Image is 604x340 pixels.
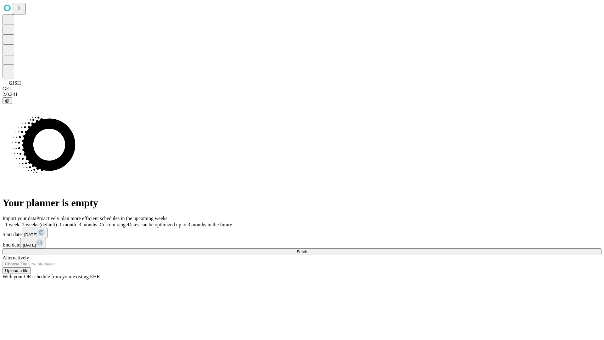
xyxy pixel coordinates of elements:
span: Fetch [297,249,307,254]
div: End date [3,238,601,248]
span: Proactively plan more efficient schedules in the upcoming weeks. [36,216,169,221]
span: With your OR schedule from your existing EHR [3,274,100,279]
button: [DATE] [22,228,48,238]
button: @ [3,97,12,104]
button: Upload a file [3,267,31,274]
span: Custom range [100,222,128,227]
div: Start date [3,228,601,238]
button: [DATE] [20,238,46,248]
span: Dates can be optimized up to 3 months in the future. [128,222,233,227]
div: GEI [3,86,601,92]
div: 2.0.241 [3,92,601,97]
button: Fetch [3,248,601,255]
span: 3 months [79,222,97,227]
span: [DATE] [23,243,36,247]
span: 1 month [59,222,76,227]
span: [DATE] [24,232,37,237]
span: 2 weeks (default) [22,222,57,227]
span: @ [5,98,9,103]
span: Import your data [3,216,36,221]
span: 1 week [5,222,20,227]
h1: Your planner is empty [3,197,601,209]
span: Alternatively [3,255,29,260]
span: GJSH [9,80,21,86]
